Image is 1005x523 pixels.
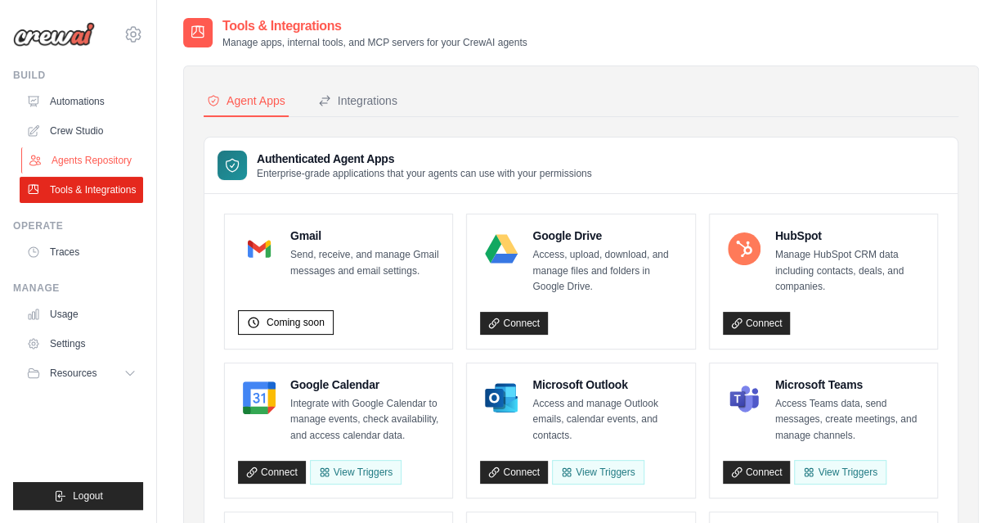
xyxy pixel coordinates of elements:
[794,460,886,485] : View Triggers
[13,219,143,232] div: Operate
[20,360,143,386] button: Resources
[21,147,145,174] a: Agents Repository
[310,460,402,485] button: View Triggers
[775,396,924,444] p: Access Teams data, send messages, create meetings, and manage channels.
[238,461,306,484] a: Connect
[318,92,397,109] div: Integrations
[20,88,143,115] a: Automations
[728,232,760,265] img: HubSpot Logo
[243,232,276,265] img: Gmail Logo
[20,331,143,357] a: Settings
[20,177,143,203] a: Tools & Integrations
[480,312,548,335] a: Connect
[532,228,681,244] h4: Google Drive
[315,86,401,117] button: Integrations
[20,301,143,327] a: Usage
[775,228,924,244] h4: HubSpot
[775,247,924,295] p: Manage HubSpot CRM data including contacts, deals, and companies.
[723,312,791,335] a: Connect
[267,316,325,329] span: Coming soon
[532,376,681,393] h4: Microsoft Outlook
[222,16,527,36] h2: Tools & Integrations
[480,461,548,484] a: Connect
[532,396,681,444] p: Access and manage Outlook emails, calendar events, and contacts.
[485,381,518,414] img: Microsoft Outlook Logo
[723,461,791,484] a: Connect
[775,376,924,393] h4: Microsoft Teams
[532,247,681,295] p: Access, upload, download, and manage files and folders in Google Drive.
[728,381,760,414] img: Microsoft Teams Logo
[485,232,518,265] img: Google Drive Logo
[290,396,439,444] p: Integrate with Google Calendar to manage events, check availability, and access calendar data.
[73,489,103,503] span: Logout
[257,151,592,167] h3: Authenticated Agent Apps
[13,69,143,82] div: Build
[13,482,143,510] button: Logout
[290,228,439,244] h4: Gmail
[243,381,276,414] img: Google Calendar Logo
[20,239,143,265] a: Traces
[552,460,644,485] : View Triggers
[13,282,143,295] div: Manage
[222,36,527,49] p: Manage apps, internal tools, and MCP servers for your CrewAI agents
[204,86,289,117] button: Agent Apps
[290,376,439,393] h4: Google Calendar
[290,247,439,279] p: Send, receive, and manage Gmail messages and email settings.
[257,167,592,180] p: Enterprise-grade applications that your agents can use with your permissions
[50,367,96,380] span: Resources
[20,118,143,144] a: Crew Studio
[207,92,285,109] div: Agent Apps
[13,22,95,47] img: Logo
